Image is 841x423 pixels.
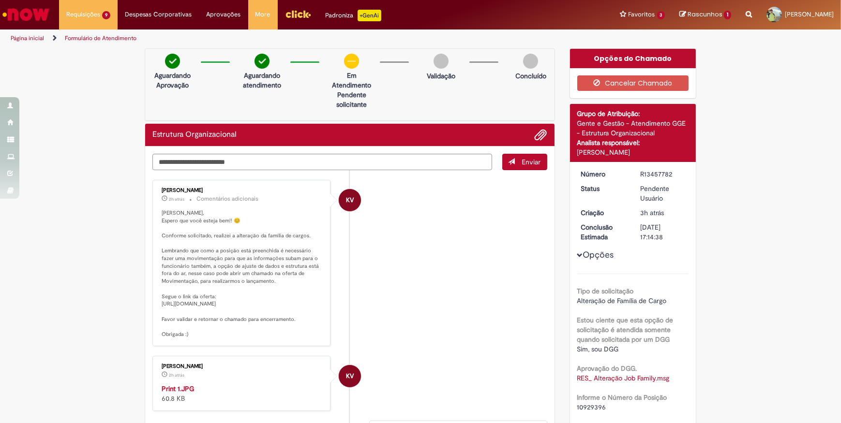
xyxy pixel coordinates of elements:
time: 28/08/2025 14:47:21 [169,196,184,202]
div: R13457782 [640,169,685,179]
p: Aguardando atendimento [239,71,285,90]
span: 3 [657,11,665,19]
img: check-circle-green.png [165,54,180,69]
span: 3h atrás [640,208,664,217]
div: [PERSON_NAME] [577,147,689,157]
div: Pendente Usuário [640,184,685,203]
div: Analista responsável: [577,138,689,147]
dt: Número [574,169,633,179]
img: circle-minus.png [344,54,359,69]
span: Alteração de Família de Cargo [577,296,667,305]
textarea: Digite sua mensagem aqui... [152,154,492,170]
span: 2h atrás [169,196,184,202]
b: Estou ciente que esta opção de solicitação é atendida somente quando solicitada por um DGG [577,316,674,344]
button: Adicionar anexos [535,129,547,141]
div: Padroniza [326,10,381,21]
p: +GenAi [358,10,381,21]
img: img-circle-grey.png [434,54,449,69]
span: Enviar [522,158,541,166]
time: 28/08/2025 13:14:34 [640,208,664,217]
p: Pendente solicitante [328,90,375,109]
span: Rascunhos [688,10,722,19]
span: 10929396 [577,403,606,411]
span: Aprovações [207,10,241,19]
p: Validação [427,71,455,81]
dt: Status [574,184,633,193]
a: Rascunhos [679,10,731,19]
img: click_logo_yellow_360x200.png [285,7,311,21]
div: Gente e Gestão - Atendimento GGE - Estrutura Organizacional [577,118,689,138]
a: Download de RES_ Alteração Job Family.msg [577,374,670,382]
div: [DATE] 17:14:38 [640,222,685,242]
span: Despesas Corporativas [125,10,192,19]
span: Favoritos [629,10,655,19]
span: Requisições [66,10,100,19]
b: Informe o Número da Posição [577,393,667,402]
span: KV [346,365,354,388]
div: Grupo de Atribuição: [577,109,689,118]
dt: Criação [574,208,633,218]
button: Enviar [502,154,547,170]
ul: Trilhas de página [7,29,554,47]
time: 28/08/2025 14:47:10 [169,372,184,378]
p: Aguardando Aprovação [149,71,196,90]
div: [PERSON_NAME] [162,188,323,193]
div: Karine Vieira [339,189,361,211]
span: Sim, sou DGG [577,345,619,353]
h2: Estrutura Organizacional Histórico de tíquete [152,131,237,139]
span: 1 [724,11,731,19]
button: Cancelar Chamado [577,75,689,91]
span: More [255,10,270,19]
span: KV [346,189,354,212]
a: Página inicial [11,34,44,42]
div: Karine Vieira [339,365,361,387]
div: Opções do Chamado [570,49,696,68]
a: Print 1.JPG [162,384,194,393]
p: [PERSON_NAME], Espero que você esteja bem!! 😊 Conforme solicitado, realizei a alteração da famíli... [162,209,323,338]
a: Formulário de Atendimento [65,34,136,42]
p: Em Atendimento [328,71,375,90]
img: check-circle-green.png [255,54,270,69]
p: Concluído [515,71,546,81]
small: Comentários adicionais [196,195,258,203]
dt: Conclusão Estimada [574,222,633,242]
div: 60.8 KB [162,384,323,403]
b: Tipo de solicitação [577,287,634,295]
div: 28/08/2025 13:14:34 [640,208,685,218]
img: ServiceNow [1,5,51,24]
img: img-circle-grey.png [523,54,538,69]
span: [PERSON_NAME] [785,10,834,18]
span: 2h atrás [169,372,184,378]
b: Aprovação do DGG. [577,364,637,373]
span: 9 [102,11,110,19]
div: [PERSON_NAME] [162,364,323,369]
